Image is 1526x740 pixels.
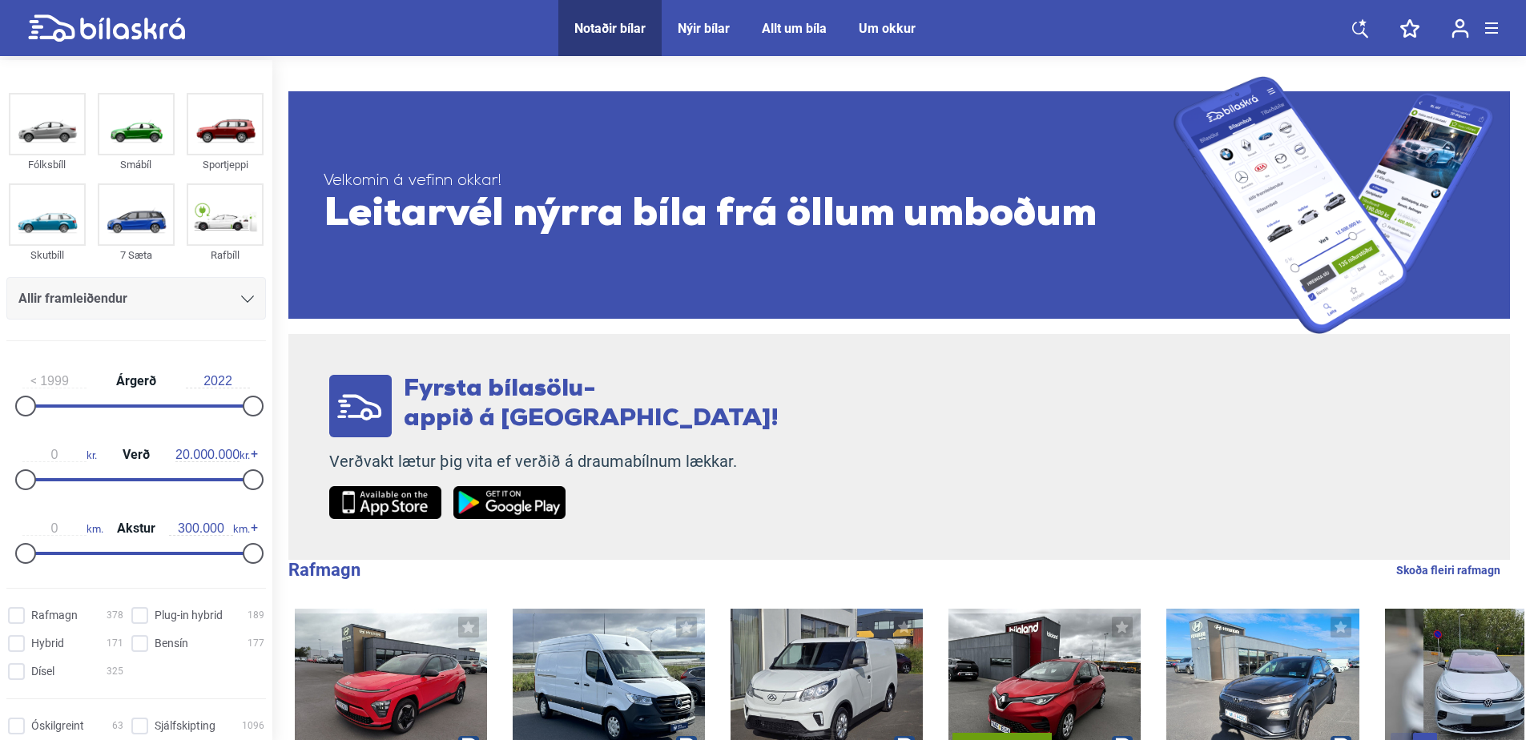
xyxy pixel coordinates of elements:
[187,155,264,174] div: Sportjeppi
[678,21,730,36] a: Nýir bílar
[31,718,84,734] span: Óskilgreint
[9,246,86,264] div: Skutbíll
[1396,560,1500,581] a: Skoða fleiri rafmagn
[155,635,188,652] span: Bensín
[155,718,215,734] span: Sjálfskipting
[31,607,78,624] span: Rafmagn
[107,663,123,680] span: 325
[112,718,123,734] span: 63
[98,246,175,264] div: 7 Sæta
[1452,18,1469,38] img: user-login.svg
[242,718,264,734] span: 1096
[18,288,127,310] span: Allir framleiðendur
[31,635,64,652] span: Hybrid
[248,607,264,624] span: 189
[288,76,1510,334] a: Velkomin á vefinn okkar!Leitarvél nýrra bíla frá öllum umboðum
[119,448,154,461] span: Verð
[31,663,54,680] span: Dísel
[288,560,360,580] b: Rafmagn
[248,635,264,652] span: 177
[22,521,103,536] span: km.
[113,522,159,535] span: Akstur
[859,21,916,36] a: Um okkur
[155,607,223,624] span: Plug-in hybrid
[169,521,250,536] span: km.
[112,375,160,388] span: Árgerð
[107,635,123,652] span: 171
[329,452,779,472] p: Verðvakt lætur þig vita ef verðið á draumabílnum lækkar.
[762,21,827,36] a: Allt um bíla
[404,377,779,432] span: Fyrsta bílasölu- appið á [GEOGRAPHIC_DATA]!
[324,191,1174,239] span: Leitarvél nýrra bíla frá öllum umboðum
[187,246,264,264] div: Rafbíll
[175,448,250,462] span: kr.
[22,448,97,462] span: kr.
[107,607,123,624] span: 378
[98,155,175,174] div: Smábíl
[324,171,1174,191] span: Velkomin á vefinn okkar!
[9,155,86,174] div: Fólksbíll
[574,21,646,36] a: Notaðir bílar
